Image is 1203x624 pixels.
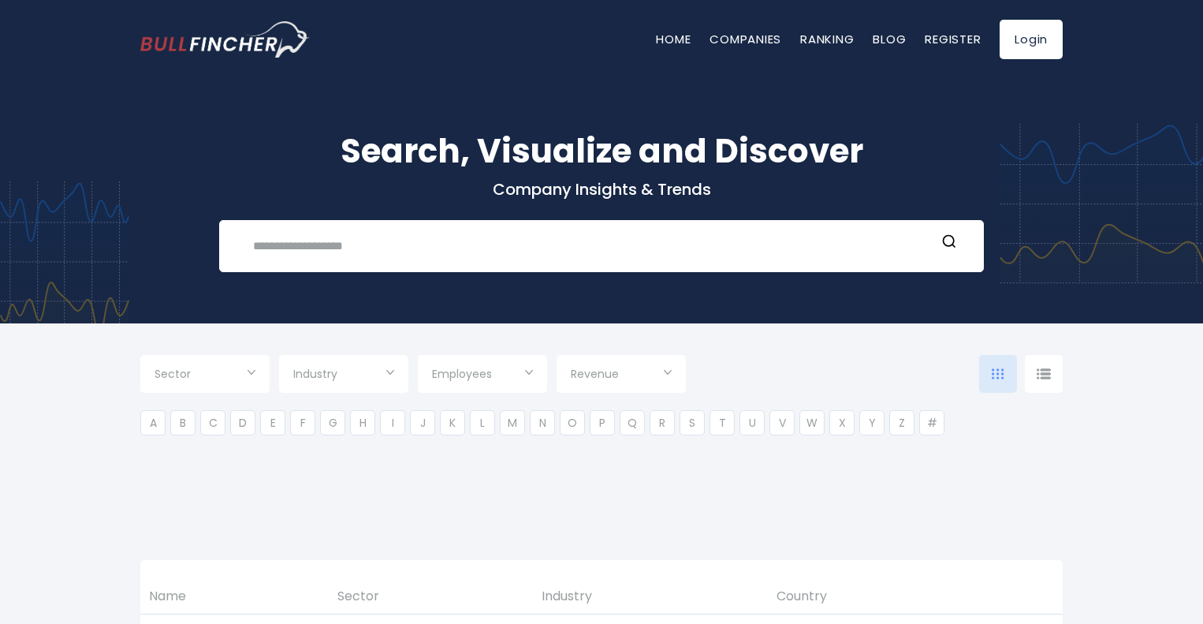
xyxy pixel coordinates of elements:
li: Z [889,410,914,435]
li: N [530,410,555,435]
li: # [919,410,944,435]
li: A [140,410,166,435]
li: P [590,410,615,435]
li: S [680,410,705,435]
li: Y [859,410,885,435]
img: icon-comp-grid.svg [992,368,1004,379]
li: M [500,410,525,435]
a: Blog [873,31,906,47]
button: Search [939,234,959,254]
a: Register [925,31,981,47]
a: Login [1000,20,1063,59]
li: D [230,410,255,435]
th: Name [140,580,329,614]
li: Q [620,410,645,435]
li: R [650,410,675,435]
li: J [410,410,435,435]
li: X [829,410,855,435]
p: Company Insights & Trends [140,179,1063,200]
th: Sector [329,580,534,614]
li: B [170,410,196,435]
img: bullfincher logo [140,21,310,58]
li: V [769,410,795,435]
li: F [290,410,315,435]
input: Selection [432,361,533,390]
li: C [200,410,225,435]
li: I [380,410,405,435]
span: Employees [432,367,492,381]
input: Selection [293,361,394,390]
a: Home [656,31,691,47]
li: U [739,410,765,435]
span: Sector [155,367,191,381]
a: Go to homepage [140,21,310,58]
li: H [350,410,375,435]
li: E [260,410,285,435]
img: icon-comp-list-view.svg [1037,368,1051,379]
li: G [320,410,345,435]
li: O [560,410,585,435]
th: Country [768,580,1003,614]
li: K [440,410,465,435]
input: Selection [571,361,672,390]
span: Revenue [571,367,619,381]
li: L [470,410,495,435]
h1: Search, Visualize and Discover [140,126,1063,176]
li: W [799,410,825,435]
a: Companies [710,31,781,47]
li: T [710,410,735,435]
th: Industry [533,580,768,614]
a: Ranking [800,31,854,47]
input: Selection [155,361,255,390]
span: Industry [293,367,337,381]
